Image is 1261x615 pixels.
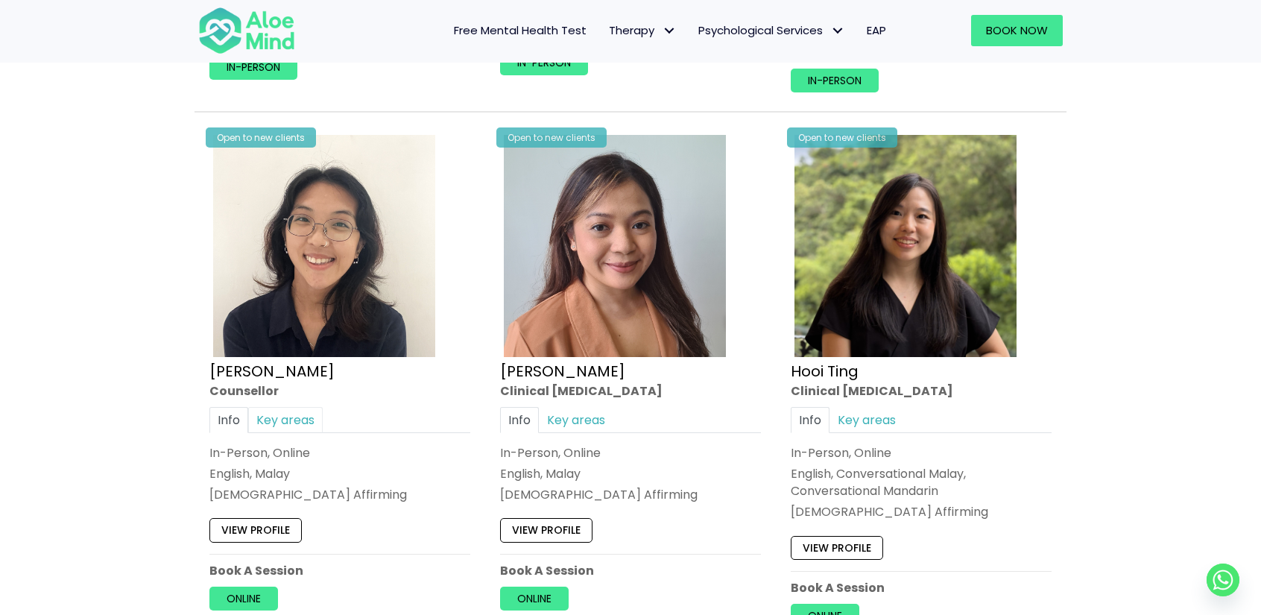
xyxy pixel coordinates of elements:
img: Hanna Clinical Psychologist [504,135,726,357]
a: TherapyTherapy: submenu [598,15,687,46]
span: Book Now [986,22,1048,38]
div: In-Person, Online [209,444,470,461]
span: Free Mental Health Test [454,22,587,38]
a: Hooi Ting [791,361,859,382]
div: Open to new clients [496,127,607,148]
span: Psychological Services [698,22,844,38]
a: Book Now [971,15,1063,46]
div: Open to new clients [206,127,316,148]
span: Psychological Services: submenu [827,20,848,42]
a: Online [209,587,278,611]
span: EAP [867,22,886,38]
p: English, Conversational Malay, Conversational Mandarin [791,465,1052,499]
p: English, Malay [500,465,761,482]
a: View profile [500,519,592,543]
div: [DEMOGRAPHIC_DATA] Affirming [791,504,1052,521]
a: EAP [856,15,897,46]
div: Counsellor [209,382,470,400]
p: Book A Session [791,579,1052,596]
span: Therapy [609,22,676,38]
div: In-Person, Online [500,444,761,461]
div: Clinical [MEDICAL_DATA] [791,382,1052,400]
a: Free Mental Health Test [443,15,598,46]
a: Info [500,407,539,433]
a: Psychological ServicesPsychological Services: submenu [687,15,856,46]
img: Aloe mind Logo [198,6,295,55]
p: Book A Session [209,562,470,579]
div: In-Person, Online [791,444,1052,461]
div: Clinical [MEDICAL_DATA] [500,382,761,400]
a: Whatsapp [1207,564,1239,596]
div: [DEMOGRAPHIC_DATA] Affirming [500,486,761,503]
a: View profile [209,519,302,543]
a: View profile [791,536,883,560]
a: Key areas [829,407,904,433]
a: In-person [791,69,879,92]
a: Online [500,587,569,611]
a: [PERSON_NAME] [500,361,625,382]
div: [DEMOGRAPHIC_DATA] Affirming [209,486,470,503]
a: Key areas [539,407,613,433]
a: Info [209,407,248,433]
div: Open to new clients [787,127,897,148]
span: Therapy: submenu [658,20,680,42]
p: English, Malay [209,465,470,482]
a: Key areas [248,407,323,433]
a: Info [791,407,829,433]
img: Emelyne Counsellor [213,135,435,357]
a: In-person [209,56,297,80]
nav: Menu [315,15,897,46]
a: [PERSON_NAME] [209,361,335,382]
p: Book A Session [500,562,761,579]
a: In-person [500,51,588,75]
img: Hooi ting Clinical Psychologist [794,135,1017,357]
